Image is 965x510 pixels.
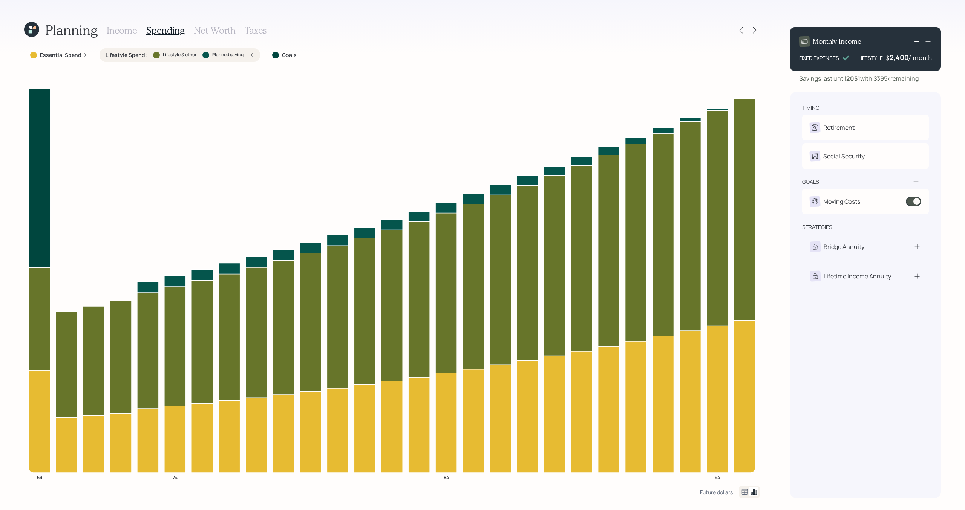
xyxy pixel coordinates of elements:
h4: $ [886,54,890,62]
h1: Planning [45,22,98,38]
label: Essential Spend [40,51,81,59]
div: strategies [802,223,832,231]
div: LIFESTYLE [858,54,883,62]
label: Planned saving [212,52,244,58]
div: Retirement [823,123,855,132]
div: 2,400 [890,53,909,62]
h3: Income [107,25,137,36]
label: Lifestyle Spend : [106,51,147,59]
div: Future dollars [700,488,733,496]
tspan: 74 [173,474,178,480]
div: timing [802,104,819,112]
tspan: 84 [444,474,449,480]
div: Savings last until with $395k remaining [799,74,919,83]
label: Goals [282,51,297,59]
h4: Monthly Income [813,37,861,46]
h4: / month [909,54,932,62]
div: FIXED EXPENSES [799,54,839,62]
div: Lifetime Income Annuity [824,272,891,281]
div: Bridge Annuity [824,242,864,251]
h3: Net Worth [194,25,236,36]
div: Social Security [823,152,865,161]
h3: Spending [146,25,185,36]
label: Lifestyle & other [163,52,196,58]
tspan: 94 [715,474,720,480]
h3: Taxes [245,25,267,36]
div: goals [802,178,819,186]
b: 2051 [846,74,860,83]
div: Moving Costs [823,197,860,206]
tspan: 69 [37,474,42,480]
